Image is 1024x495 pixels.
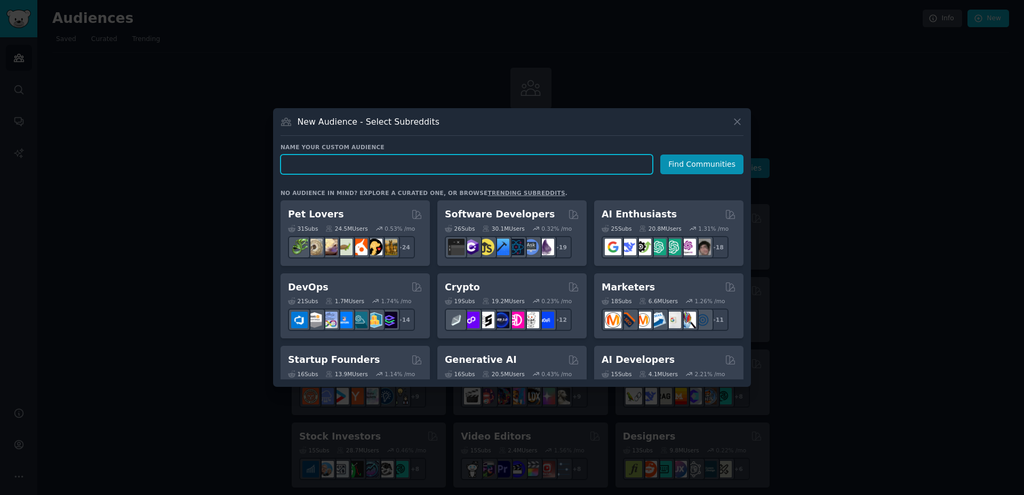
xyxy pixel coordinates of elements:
img: reactnative [508,239,524,255]
div: 25 Sub s [602,225,631,232]
div: 4.1M Users [639,370,678,378]
img: ArtificalIntelligence [694,239,711,255]
img: turtle [336,239,353,255]
img: AskMarketing [635,312,651,328]
div: 1.7M Users [325,297,364,305]
button: Find Communities [660,155,743,174]
h3: New Audience - Select Subreddits [298,116,439,127]
img: defiblockchain [508,312,524,328]
div: 1.74 % /mo [381,297,412,305]
img: AWS_Certified_Experts [306,312,323,328]
div: 16 Sub s [288,370,318,378]
div: 1.26 % /mo [695,297,725,305]
h2: Crypto [445,281,480,294]
div: 6.6M Users [639,297,678,305]
img: 0xPolygon [463,312,479,328]
img: MarketingResearch [679,312,696,328]
h3: Name your custom audience [281,143,743,151]
img: OnlineMarketing [694,312,711,328]
div: 21 Sub s [288,297,318,305]
h2: Generative AI [445,353,517,367]
div: + 14 [393,309,415,331]
div: 20.8M Users [639,225,681,232]
img: content_marketing [605,312,621,328]
img: googleads [665,312,681,328]
div: 19 Sub s [445,297,475,305]
img: GoogleGeminiAI [605,239,621,255]
img: azuredevops [291,312,308,328]
img: DeepSeek [620,239,636,255]
img: web3 [493,312,509,328]
img: PlatformEngineers [381,312,397,328]
img: cockatiel [351,239,367,255]
img: chatgpt_prompts_ [665,239,681,255]
h2: AI Developers [602,353,675,367]
h2: Marketers [602,281,655,294]
div: 24.5M Users [325,225,367,232]
img: iOSProgramming [493,239,509,255]
div: 0.32 % /mo [541,225,572,232]
a: trending subreddits [487,190,565,196]
div: 1.31 % /mo [698,225,729,232]
div: 13.9M Users [325,370,367,378]
div: 15 Sub s [602,370,631,378]
h2: Pet Lovers [288,208,344,221]
img: DevOpsLinks [336,312,353,328]
div: + 24 [393,236,415,258]
h2: DevOps [288,281,329,294]
img: OpenAIDev [679,239,696,255]
img: learnjavascript [478,239,494,255]
div: 20.5M Users [482,370,524,378]
img: software [448,239,465,255]
img: aws_cdk [366,312,382,328]
img: Emailmarketing [650,312,666,328]
div: 0.53 % /mo [385,225,415,232]
div: 16 Sub s [445,370,475,378]
img: Docker_DevOps [321,312,338,328]
div: + 19 [549,236,572,258]
img: bigseo [620,312,636,328]
img: PetAdvice [366,239,382,255]
img: leopardgeckos [321,239,338,255]
div: 1.14 % /mo [385,370,415,378]
div: 18 Sub s [602,297,631,305]
img: dogbreed [381,239,397,255]
div: 31 Sub s [288,225,318,232]
img: ballpython [306,239,323,255]
img: chatgpt_promptDesign [650,239,666,255]
img: defi_ [538,312,554,328]
img: ethstaker [478,312,494,328]
div: 2.21 % /mo [695,370,725,378]
div: 30.1M Users [482,225,524,232]
div: 0.23 % /mo [541,297,572,305]
h2: Software Developers [445,208,555,221]
img: ethfinance [448,312,465,328]
div: 19.2M Users [482,297,524,305]
img: herpetology [291,239,308,255]
img: AskComputerScience [523,239,539,255]
img: platformengineering [351,312,367,328]
div: No audience in mind? Explore a curated one, or browse . [281,189,567,197]
div: + 11 [706,309,729,331]
img: elixir [538,239,554,255]
div: + 18 [706,236,729,258]
img: csharp [463,239,479,255]
h2: AI Enthusiasts [602,208,677,221]
input: Pick a short name, like "Digital Marketers" or "Movie-Goers" [281,155,653,174]
h2: Startup Founders [288,353,380,367]
img: AItoolsCatalog [635,239,651,255]
div: 0.43 % /mo [541,370,572,378]
div: + 12 [549,309,572,331]
img: CryptoNews [523,312,539,328]
div: 26 Sub s [445,225,475,232]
